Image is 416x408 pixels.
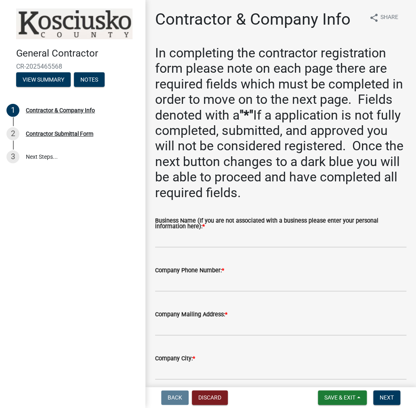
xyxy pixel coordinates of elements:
label: Company City: [155,356,195,362]
button: shareShare [363,10,405,25]
div: 1 [6,104,19,117]
label: Business Name (If you are not associated with a business please enter your personal information h... [155,218,406,230]
wm-modal-confirm: Summary [16,77,71,83]
button: Back [161,390,189,405]
h1: Contractor & Company Info [155,10,351,29]
h2: In completing the contractor registration form please note on each page there are required fields... [155,45,406,200]
label: Company Mailing Address: [155,312,227,318]
label: Company Phone Number: [155,268,224,273]
span: Save & Exit [324,394,355,401]
button: Save & Exit [318,390,367,405]
button: Notes [74,72,105,87]
span: Share [380,13,398,23]
span: Back [168,394,182,401]
div: 2 [6,127,19,140]
h4: General Contractor [16,48,139,59]
div: 3 [6,150,19,163]
div: Contractor Submittal Form [26,131,93,137]
div: Contractor & Company Info [26,107,95,113]
span: Next [380,394,394,401]
img: Kosciusko County, Indiana [16,8,132,39]
i: share [369,13,379,23]
span: CR-2025465568 [16,63,129,70]
wm-modal-confirm: Notes [74,77,105,83]
button: Discard [192,390,228,405]
button: Next [373,390,400,405]
button: View Summary [16,72,71,87]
